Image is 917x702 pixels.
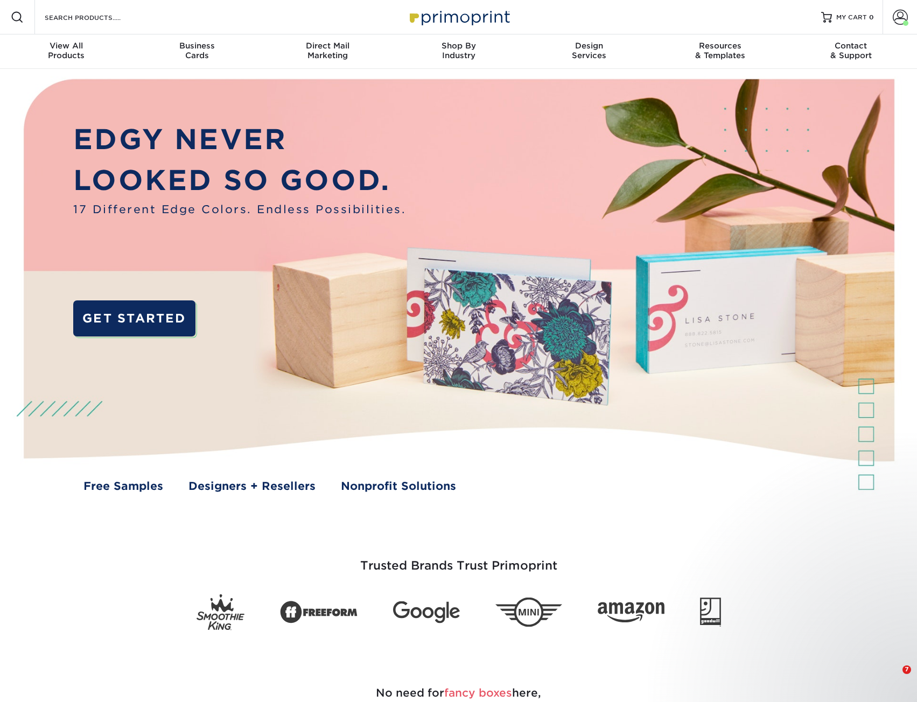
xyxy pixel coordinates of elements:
div: Marketing [262,41,393,60]
span: fancy boxes [444,686,512,699]
div: Products [1,41,132,60]
h3: Trusted Brands Trust Primoprint [144,533,774,586]
a: Shop ByIndustry [393,34,524,69]
p: EDGY NEVER [73,119,406,160]
span: View All [1,41,132,51]
span: Design [524,41,655,51]
input: SEARCH PRODUCTS..... [44,11,149,24]
span: Shop By [393,41,524,51]
span: 17 Different Edge Colors. Endless Possibilities. [73,201,406,218]
a: Nonprofit Solutions [341,478,456,495]
a: Contact& Support [786,34,916,69]
div: Services [524,41,655,60]
iframe: Intercom live chat [880,665,906,691]
img: Primoprint [405,5,513,29]
span: 7 [902,665,911,674]
div: Cards [131,41,262,60]
a: View AllProducts [1,34,132,69]
img: Freeform [280,595,358,630]
p: LOOKED SO GOOD. [73,160,406,201]
div: & Support [786,41,916,60]
img: Google [393,601,460,623]
span: Business [131,41,262,51]
img: Amazon [598,602,664,623]
a: Resources& Templates [655,34,786,69]
span: MY CART [836,13,867,22]
a: Free Samples [83,478,163,495]
img: Goodwill [700,598,721,627]
span: Resources [655,41,786,51]
span: Contact [786,41,916,51]
div: & Templates [655,41,786,60]
a: Designers + Resellers [188,478,316,495]
img: Mini [495,598,562,627]
a: GET STARTED [73,300,195,336]
img: Smoothie King [197,594,244,630]
a: Direct MailMarketing [262,34,393,69]
a: DesignServices [524,34,655,69]
span: Direct Mail [262,41,393,51]
span: 0 [869,13,874,21]
div: Industry [393,41,524,60]
a: BusinessCards [131,34,262,69]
